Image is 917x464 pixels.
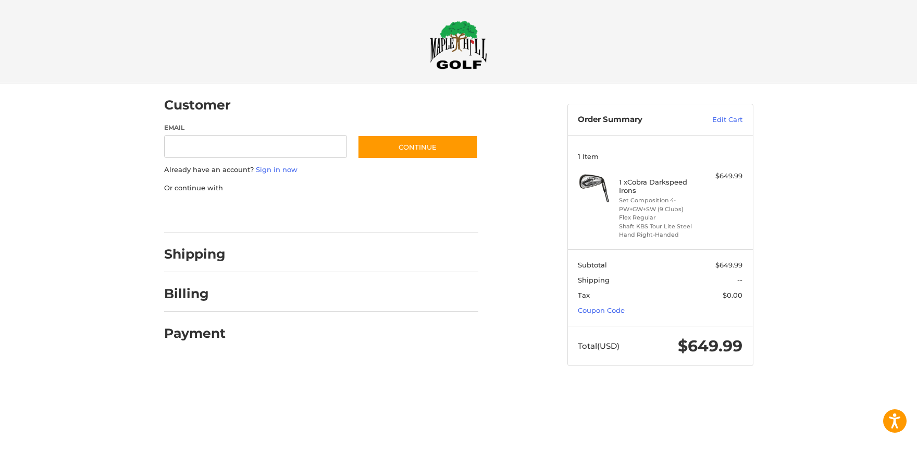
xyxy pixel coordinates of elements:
[715,261,742,269] span: $649.99
[578,152,742,161] h3: 1 Item
[678,336,742,356] span: $649.99
[164,165,478,175] p: Already have an account?
[164,97,231,113] h2: Customer
[578,261,607,269] span: Subtotal
[357,135,478,159] button: Continue
[578,341,619,351] span: Total (USD)
[619,222,699,231] li: Shaft KBS Tour Lite Steel
[160,203,239,222] iframe: PayPal-paypal
[164,123,348,132] label: Email
[737,276,742,284] span: --
[578,306,625,314] a: Coupon Code
[578,291,590,299] span: Tax
[164,183,478,193] p: Or continue with
[249,203,327,222] iframe: PayPal-paylater
[701,171,742,181] div: $649.99
[619,213,699,222] li: Flex Regular
[619,230,699,239] li: Hand Right-Handed
[256,165,298,174] a: Sign in now
[164,246,226,262] h2: Shipping
[164,286,225,302] h2: Billing
[619,196,699,213] li: Set Composition 4-PW+GW+SW (9 Clubs)
[164,325,226,341] h2: Payment
[430,20,487,69] img: Maple Hill Golf
[578,276,610,284] span: Shipping
[578,115,690,125] h3: Order Summary
[619,178,699,195] h4: 1 x Cobra Darkspeed Irons
[723,291,742,299] span: $0.00
[690,115,742,125] a: Edit Cart
[337,203,415,222] iframe: PayPal-venmo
